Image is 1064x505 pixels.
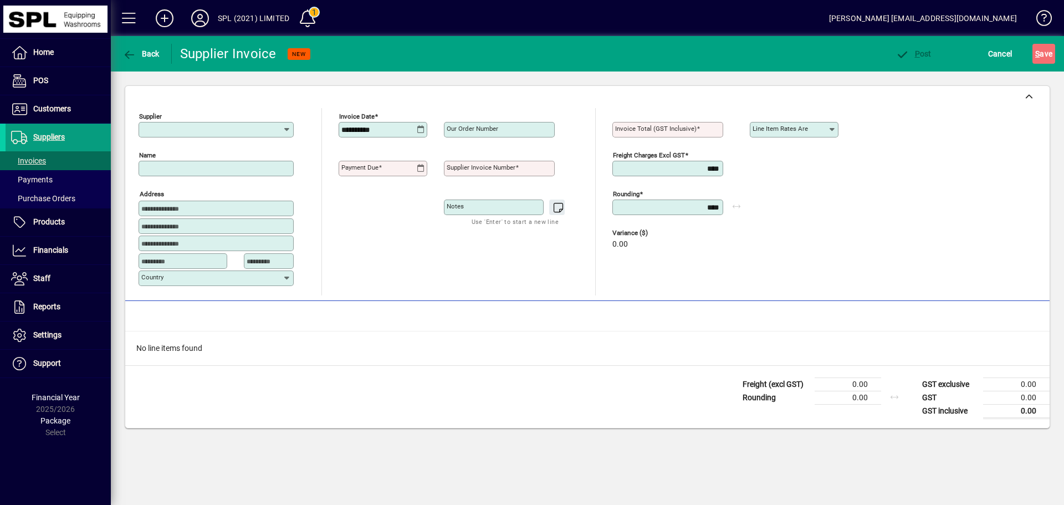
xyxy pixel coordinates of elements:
span: ave [1035,45,1052,63]
mat-label: Country [141,273,163,281]
mat-label: Supplier [139,113,162,120]
a: Payments [6,170,111,189]
a: Home [6,39,111,67]
span: POS [33,76,48,85]
span: ost [896,49,932,58]
button: Profile [182,8,218,28]
span: NEW [292,50,306,58]
a: Staff [6,265,111,293]
td: GST [917,391,983,404]
div: Supplier Invoice [180,45,277,63]
span: Financial Year [32,393,80,402]
a: Customers [6,95,111,123]
span: P [915,49,920,58]
mat-label: Payment due [341,164,378,171]
td: 0.00 [983,391,1050,404]
mat-hint: Use 'Enter' to start a new line [472,215,559,228]
mat-label: Notes [447,202,464,210]
span: 0.00 [612,240,628,249]
mat-label: Rounding [613,190,640,198]
span: Staff [33,274,50,283]
button: Back [120,44,162,64]
button: Cancel [985,44,1015,64]
a: Products [6,208,111,236]
button: Post [893,44,934,64]
span: Reports [33,302,60,311]
a: POS [6,67,111,95]
span: Back [122,49,160,58]
a: Reports [6,293,111,321]
button: Add [147,8,182,28]
td: 0.00 [815,378,881,391]
td: 0.00 [983,404,1050,418]
mat-label: Freight charges excl GST [613,151,685,159]
mat-label: Name [139,151,156,159]
span: Support [33,359,61,368]
a: Knowledge Base [1028,2,1050,38]
span: Home [33,48,54,57]
td: 0.00 [983,378,1050,391]
td: 0.00 [815,391,881,404]
span: Cancel [988,45,1012,63]
td: GST inclusive [917,404,983,418]
span: Invoices [11,156,46,165]
div: No line items found [125,331,1050,365]
span: Package [40,416,70,425]
span: Purchase Orders [11,194,75,203]
a: Support [6,350,111,378]
span: Customers [33,104,71,113]
mat-label: Invoice date [339,113,375,120]
mat-label: Our order number [447,125,498,132]
td: GST exclusive [917,378,983,391]
span: Variance ($) [612,229,679,237]
span: Settings [33,330,62,339]
td: Freight (excl GST) [737,378,815,391]
mat-label: Supplier invoice number [447,164,515,171]
button: Save [1032,44,1055,64]
a: Invoices [6,151,111,170]
app-page-header-button: Back [111,44,172,64]
a: Purchase Orders [6,189,111,208]
span: S [1035,49,1040,58]
a: Financials [6,237,111,264]
span: Suppliers [33,132,65,141]
td: Rounding [737,391,815,404]
span: Payments [11,175,53,184]
mat-label: Invoice Total (GST inclusive) [615,125,697,132]
div: SPL (2021) LIMITED [218,9,289,27]
mat-label: Line item rates are [753,125,808,132]
a: Settings [6,322,111,349]
div: [PERSON_NAME] [EMAIL_ADDRESS][DOMAIN_NAME] [829,9,1017,27]
span: Financials [33,246,68,254]
span: Products [33,217,65,226]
